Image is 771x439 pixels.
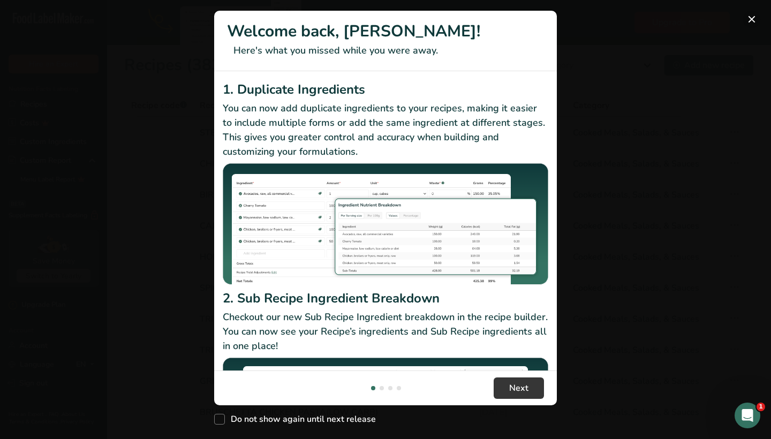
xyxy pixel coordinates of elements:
[225,414,376,425] span: Do not show again until next release
[223,163,548,285] img: Duplicate Ingredients
[223,310,548,353] p: Checkout our new Sub Recipe Ingredient breakdown in the recipe builder. You can now see your Reci...
[494,377,544,399] button: Next
[227,43,544,58] p: Here's what you missed while you were away.
[223,101,548,159] p: You can now add duplicate ingredients to your recipes, making it easier to include multiple forms...
[509,382,528,395] span: Next
[223,80,548,99] h2: 1. Duplicate Ingredients
[227,19,544,43] h1: Welcome back, [PERSON_NAME]!
[757,403,765,411] span: 1
[223,289,548,308] h2: 2. Sub Recipe Ingredient Breakdown
[735,403,760,428] iframe: Intercom live chat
